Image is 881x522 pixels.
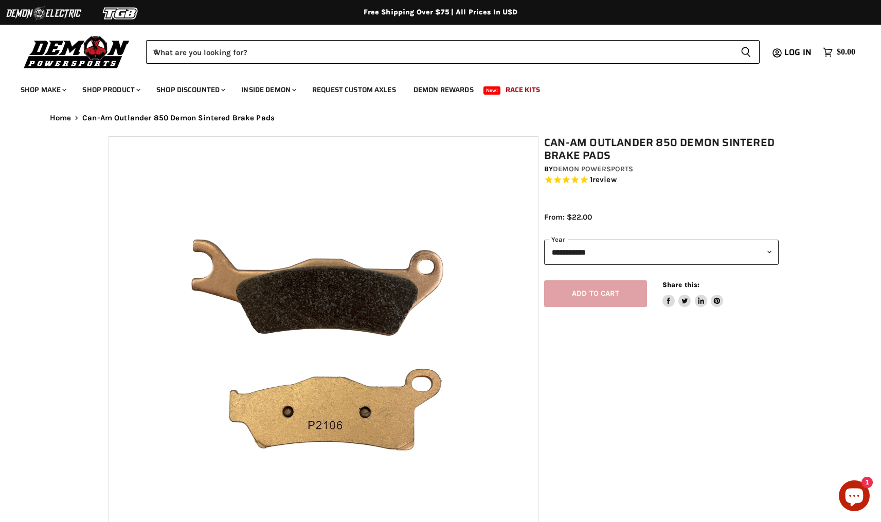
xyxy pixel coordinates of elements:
a: Home [50,114,71,122]
img: Demon Electric Logo 2 [5,4,82,23]
ul: Main menu [13,75,853,100]
span: New! [483,86,501,95]
select: year [544,240,779,265]
a: $0.00 [818,45,860,60]
a: Shop Discounted [149,79,231,100]
img: TGB Logo 2 [82,4,159,23]
span: Can-Am Outlander 850 Demon Sintered Brake Pads [82,114,275,122]
img: Demon Powersports [21,33,133,70]
aside: Share this: [662,280,724,308]
span: From: $22.00 [544,212,592,222]
a: Demon Rewards [406,79,481,100]
span: 1 reviews [590,175,617,185]
span: $0.00 [837,47,855,57]
a: Demon Powersports [553,165,633,173]
a: Shop Product [75,79,147,100]
span: Log in [784,46,812,59]
button: Search [732,40,760,64]
nav: Breadcrumbs [29,114,852,122]
span: Share this: [662,281,699,289]
a: Race Kits [498,79,548,100]
a: Request Custom Axles [304,79,404,100]
div: Free Shipping Over $75 | All Prices In USD [29,8,852,17]
a: Log in [780,48,818,57]
div: by [544,164,779,175]
a: Inside Demon [233,79,302,100]
span: Rated 5.0 out of 5 stars 1 reviews [544,175,779,186]
h1: Can-Am Outlander 850 Demon Sintered Brake Pads [544,136,779,162]
input: When autocomplete results are available use up and down arrows to review and enter to select [146,40,732,64]
inbox-online-store-chat: Shopify online store chat [836,480,873,514]
span: review [592,175,617,185]
form: Product [146,40,760,64]
a: Shop Make [13,79,73,100]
